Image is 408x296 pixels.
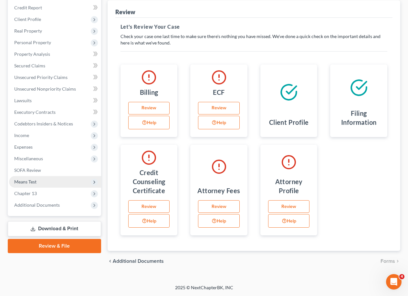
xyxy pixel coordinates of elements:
a: Executory Contracts [9,106,101,118]
span: Miscellaneous [14,156,43,161]
span: Real Property [14,28,42,34]
a: Review [198,102,240,115]
h4: ECF [213,88,225,97]
a: Review [268,200,310,213]
a: Secured Claims [9,60,101,72]
div: Help [198,214,242,229]
a: SOFA Review [9,164,101,176]
a: Review [128,200,170,213]
i: chevron_left [108,259,113,264]
a: Review & File [8,239,101,253]
a: Credit Report [9,2,101,14]
a: Property Analysis [9,48,101,60]
div: 2025 © NextChapterBK, INC [20,284,388,296]
span: Expenses [14,144,33,150]
span: Property Analysis [14,51,50,57]
h4: Filing Information [335,109,382,127]
h4: Attorney Profile [266,177,312,195]
span: Client Profile [14,16,41,22]
button: Help [268,214,310,228]
div: Help [198,116,242,131]
button: Help [128,116,170,129]
span: Credit Report [14,5,42,10]
span: Lawsuits [14,98,32,103]
button: Help [128,214,170,228]
h5: Let's Review Your Case [120,23,387,31]
span: Forms [381,259,395,264]
span: Income [14,133,29,138]
h4: Credit Counseling Certificate [126,168,173,195]
button: Help [198,214,240,228]
h4: Attorney Fees [197,186,240,195]
span: Unsecured Nonpriority Claims [14,86,76,92]
a: Download & Print [8,221,101,236]
span: Secured Claims [14,63,45,68]
span: Additional Documents [113,259,164,264]
span: Unsecured Priority Claims [14,74,68,80]
span: Executory Contracts [14,109,56,115]
h4: Billing [140,88,158,97]
a: Review [198,200,240,213]
button: Help [198,116,240,129]
span: Means Test [14,179,37,184]
span: 4 [399,274,404,279]
a: Review [128,102,170,115]
a: Unsecured Nonpriority Claims [9,83,101,95]
span: Personal Property [14,40,51,45]
a: Lawsuits [9,95,101,106]
div: Help [128,214,173,229]
i: chevron_right [395,259,400,264]
iframe: Intercom live chat [386,274,402,290]
span: SOFA Review [14,167,41,173]
h4: Client Profile [269,118,309,127]
a: chevron_left Additional Documents [108,259,164,264]
span: Codebtors Insiders & Notices [14,121,73,126]
div: Help [268,214,312,229]
button: Forms chevron_right [381,259,400,264]
div: Help [128,116,173,131]
span: Additional Documents [14,202,60,208]
div: Review [115,8,135,16]
a: Unsecured Priority Claims [9,72,101,83]
p: Check your case one last time to make sure there's nothing you have missed. We've done a quick ch... [120,33,387,46]
span: Chapter 13 [14,191,37,196]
